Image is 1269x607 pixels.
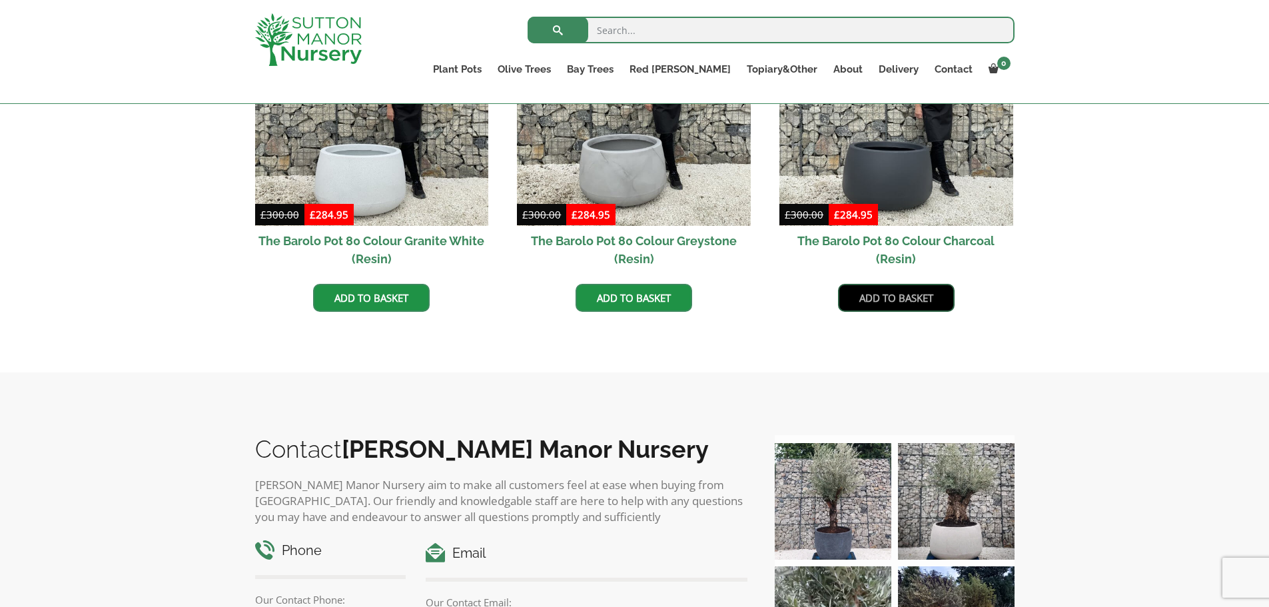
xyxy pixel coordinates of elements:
bdi: 284.95 [310,208,348,221]
h2: The Barolo Pot 80 Colour Charcoal (Resin) [779,226,1013,274]
h2: Contact [255,435,748,463]
span: £ [572,208,578,221]
span: £ [834,208,840,221]
a: Delivery [871,60,927,79]
a: Contact [927,60,981,79]
h2: The Barolo Pot 80 Colour Greystone (Resin) [517,226,751,274]
bdi: 284.95 [834,208,873,221]
img: A beautiful multi-stem Spanish Olive tree potted in our luxurious fibre clay pots 😍😍 [775,443,891,560]
bdi: 300.00 [785,208,823,221]
a: About [825,60,871,79]
b: [PERSON_NAME] Manor Nursery [342,435,709,463]
input: Search... [528,17,1015,43]
bdi: 300.00 [522,208,561,221]
a: Add to basket: “The Barolo Pot 80 Colour Greystone (Resin)” [576,284,692,312]
span: £ [785,208,791,221]
h4: Phone [255,540,406,561]
a: Add to basket: “The Barolo Pot 80 Colour Granite White (Resin)” [313,284,430,312]
a: 0 [981,60,1015,79]
h4: Email [426,543,747,564]
h2: The Barolo Pot 80 Colour Granite White (Resin) [255,226,489,274]
img: Check out this beauty we potted at our nursery today ❤️‍🔥 A huge, ancient gnarled Olive tree plan... [898,443,1015,560]
p: [PERSON_NAME] Manor Nursery aim to make all customers feel at ease when buying from [GEOGRAPHIC_D... [255,477,748,525]
a: Bay Trees [559,60,622,79]
span: £ [310,208,316,221]
img: logo [255,13,362,66]
a: Plant Pots [425,60,490,79]
a: Add to basket: “The Barolo Pot 80 Colour Charcoal (Resin)” [838,284,955,312]
a: Red [PERSON_NAME] [622,60,739,79]
a: Olive Trees [490,60,559,79]
bdi: 300.00 [260,208,299,221]
span: 0 [997,57,1011,70]
span: £ [522,208,528,221]
a: Topiary&Other [739,60,825,79]
bdi: 284.95 [572,208,610,221]
span: £ [260,208,266,221]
